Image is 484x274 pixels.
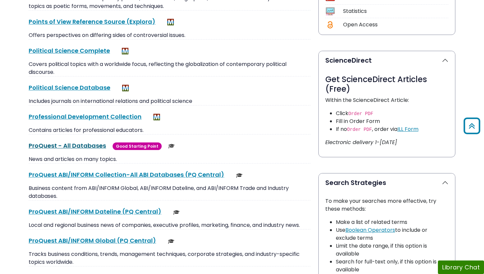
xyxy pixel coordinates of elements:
li: Limit the date range, if this option is available [336,242,448,258]
img: MeL (Michigan electronic Library) [167,19,174,25]
li: Fill in Order Form [336,117,448,125]
p: Local and regional business news of companies, executive profiles, marketing, finance, and indust... [29,221,310,229]
a: Back to Top [461,120,482,131]
a: ProQuest ABI/INFORM Global (PQ Central) [29,236,156,245]
img: MeL (Michigan electronic Library) [122,85,129,91]
li: Make a list of related terms [336,218,448,226]
p: Business content from ABI/INFORM Global, ABI/INFORM Dateline, and ABI/INFORM Trade and Industry d... [29,184,310,200]
img: MeL (Michigan electronic Library) [122,48,128,54]
li: Use to include or exclude terms [336,226,448,242]
img: Scholarly or Peer Reviewed [168,238,175,245]
img: MeL (Michigan electronic Library) [153,114,160,120]
a: Boolean Operators [345,226,395,234]
a: ProQuest - All Databases [29,141,106,150]
p: Tracks business conditions, trends, management techniques, corporate strategies, and industry-spe... [29,250,310,266]
div: Statistics [343,7,448,15]
div: Open Access [343,21,448,29]
p: Contains articles for professional educators. [29,126,310,134]
a: Political Science Database [29,83,110,92]
span: Good Starting Point [113,142,162,150]
img: Scholarly or Peer Reviewed [173,209,180,216]
a: ProQuest ABI/INFORM Collection-All ABI Databases (PQ Central) [29,170,224,179]
a: Points of View Reference Source (Explora) [29,17,155,26]
button: Library Chat [438,260,484,274]
code: Order PDF [348,111,373,116]
a: Professional Development Collection [29,112,142,121]
img: Scholarly or Peer Reviewed [236,172,243,179]
p: Includes journals on international relations and political science [29,97,310,105]
li: Search for full-text only, if this option is available [336,258,448,274]
img: Icon Statistics [326,7,335,16]
p: Offers perspectives on differing sides of controversial issues. [29,31,310,39]
button: ScienceDirect [319,51,455,70]
i: Electronic delivery 1-[DATE] [325,138,397,146]
p: Within the ScienceDirect Article: [325,96,448,104]
p: To make your searches more effective, try these methods: [325,197,448,213]
code: Order PDF [347,127,372,132]
a: ProQuest ABI/INFORM Dateline (PQ Central) [29,207,161,216]
img: Icon Open Access [326,20,334,29]
a: Political Science Complete [29,46,110,55]
img: Scholarly or Peer Reviewed [168,143,175,149]
button: Search Strategies [319,173,455,192]
li: Click [336,109,448,117]
p: News and articles on many topics. [29,155,310,163]
a: ILL Form [397,125,418,133]
li: If no , order via [336,125,448,133]
h3: Get ScienceDirect Articles (Free) [325,75,448,94]
p: Covers political topics with a worldwide focus, reflecting the globalization of contemporary poli... [29,60,310,76]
